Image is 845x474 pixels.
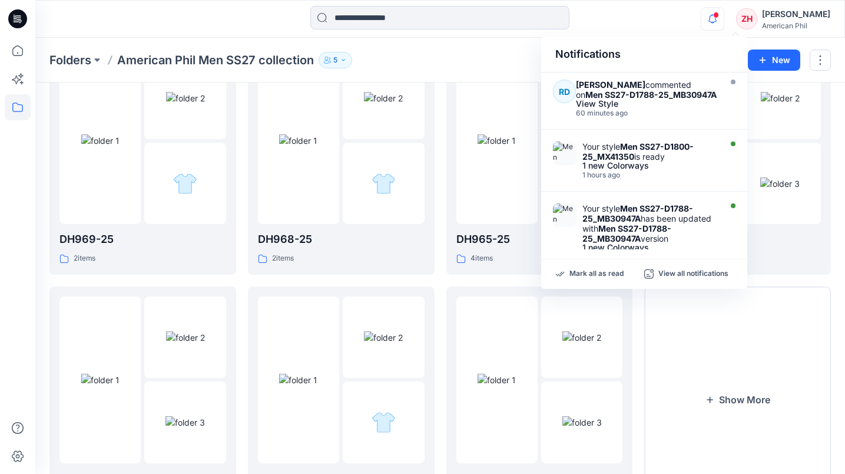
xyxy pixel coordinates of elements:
[478,374,516,386] img: folder 1
[59,231,226,248] p: DH969-25
[748,50,800,71] button: New
[364,331,403,344] img: folder 2
[576,80,717,100] div: commented on
[333,54,337,67] p: 5
[258,231,425,248] p: DH968-25
[553,203,576,227] img: Men SS27-D1788-25_MB30947A
[279,134,317,147] img: folder 1
[576,100,717,108] div: View Style
[582,141,718,162] div: Your style is ready
[173,172,197,196] img: folder 3
[248,48,435,275] a: folder 1folder 2folder 3DH968-252items
[81,374,120,386] img: folder 1
[117,52,314,68] p: American Phil Men SS27 collection
[761,92,800,104] img: folder 2
[658,269,728,279] p: View all notifications
[762,21,830,30] div: American Phil
[470,252,493,265] p: 4 items
[760,177,800,190] img: folder 3
[582,243,718,252] div: 1 new Colorways
[576,80,645,90] strong: [PERSON_NAME]
[81,134,120,147] img: folder 1
[736,8,757,29] div: ZH
[562,416,602,429] img: folder 3
[582,162,718,170] div: 1 new Colorways
[576,109,717,117] div: Friday, August 29, 2025 08:11
[319,52,352,68] button: 5
[456,231,623,248] p: DH965-25
[582,223,671,243] strong: Men SS27-D1788-25_MB30947A
[553,80,576,103] div: RD
[272,252,294,265] p: 2 items
[582,141,694,162] strong: Men SS27-D1800-25_MX41350
[582,203,693,223] strong: Men SS27-D1788-25_MB30947A
[541,37,747,73] div: Notifications
[74,252,95,265] p: 2 items
[582,171,718,179] div: Friday, August 29, 2025 07:51
[49,48,236,275] a: folder 1folder 2folder 3DH969-252items
[446,48,633,275] a: folder 1folder 2folder 3DH965-254items
[49,52,91,68] a: Folders
[582,203,718,243] div: Your style has been updated with version
[478,134,516,147] img: folder 1
[364,92,403,104] img: folder 2
[166,92,205,104] img: folder 2
[372,410,396,434] img: folder 3
[762,7,830,21] div: [PERSON_NAME]
[562,331,601,344] img: folder 2
[279,374,317,386] img: folder 1
[585,90,717,100] strong: Men SS27-D1788-25_MB30947A
[553,141,576,165] img: Men SS27-D1800-25_MX41350
[569,269,624,279] p: Mark all as read
[165,416,205,429] img: folder 3
[166,331,205,344] img: folder 2
[372,172,396,196] img: folder 3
